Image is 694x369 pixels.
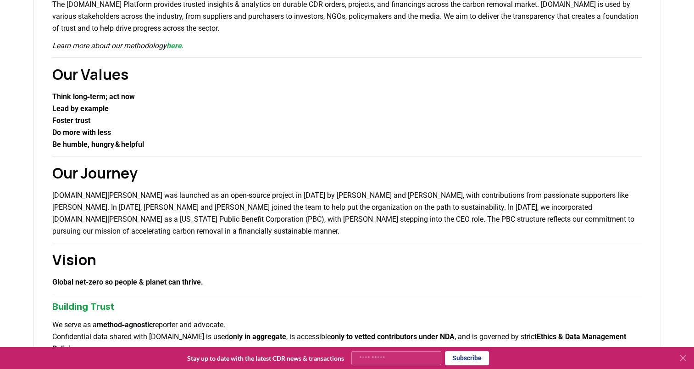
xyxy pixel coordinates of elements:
h2: Our Values [52,63,642,85]
h2: Our Journey [52,162,642,184]
h3: Building Trust [52,300,642,313]
a: here [167,41,182,50]
em: Learn more about our methodology . [52,41,183,50]
strong: only to vetted contributors under NDA [331,332,455,341]
h2: Vision [52,249,642,271]
strong: Think long‑term; act now [52,92,135,101]
strong: Lead by example [52,104,109,113]
strong: Be humble, hungry & helpful [52,140,144,149]
strong: only in aggregate [229,332,286,341]
strong: Foster trust [52,116,90,125]
strong: Ethics & Data Management Policies [52,332,626,353]
strong: method‑agnostic [97,320,153,329]
p: [DOMAIN_NAME][PERSON_NAME] was launched as an open-source project in [DATE] by [PERSON_NAME] and ... [52,190,642,237]
strong: Global net‑zero so people & planet can thrive. [52,278,204,286]
p: We serve as a reporter and advocate. Confidential data shared with [DOMAIN_NAME] is used , is acc... [52,319,642,355]
strong: Do more with less [52,128,111,137]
